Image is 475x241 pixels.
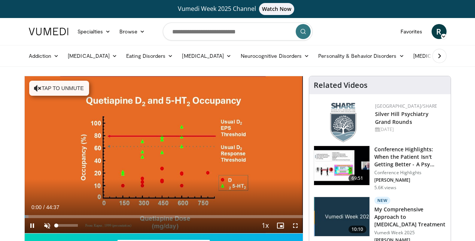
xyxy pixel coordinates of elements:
a: Eating Disorders [122,48,177,63]
button: Fullscreen [288,218,303,233]
a: Specialties [73,24,115,39]
button: Tap to unmute [29,81,89,96]
p: Conference Highlights [374,170,446,176]
button: Pause [25,218,40,233]
input: Search topics, interventions [163,23,313,41]
button: Unmute [40,218,55,233]
span: Watch Now [259,3,295,15]
img: ae1082c4-cc90-4cd6-aa10-009092bfa42a.jpg.150x105_q85_crop-smart_upscale.jpg [314,197,369,236]
button: Enable picture-in-picture mode [273,218,288,233]
p: New [374,197,391,204]
img: f8aaeb6d-318f-4fcf-bd1d-54ce21f29e87.png.150x105_q85_autocrop_double_scale_upscale_version-0.2.png [330,103,356,142]
span: / [43,204,45,210]
span: 69:51 [348,175,366,182]
p: Vumedi Week 2025 [374,230,446,236]
div: Progress Bar [25,215,303,218]
a: Personality & Behavior Disorders [314,48,408,63]
a: [GEOGRAPHIC_DATA]/SHARE [375,103,438,109]
span: 0:00 [31,204,42,210]
a: Neurocognitive Disorders [236,48,314,63]
img: 4362ec9e-0993-4580-bfd4-8e18d57e1d49.150x105_q85_crop-smart_upscale.jpg [314,146,369,185]
a: R [432,24,447,39]
img: VuMedi Logo [29,28,68,35]
span: 10:10 [348,226,366,233]
a: [MEDICAL_DATA] [177,48,236,63]
a: Silver Hill Psychiatry Grand Rounds [375,110,429,125]
p: [PERSON_NAME] [374,177,446,183]
p: 5.6K views [374,185,396,191]
a: Favorites [396,24,427,39]
h3: My Comprehensive Approach to [MEDICAL_DATA] Treatment [374,206,446,228]
h3: Conference Highlights: When the Patient Isn't Getting Better - A Psy… [374,146,446,168]
a: Browse [115,24,149,39]
a: Vumedi Week 2025 ChannelWatch Now [30,3,445,15]
video-js: Video Player [25,76,303,233]
div: Volume Level [57,224,78,227]
a: 69:51 Conference Highlights: When the Patient Isn't Getting Better - A Psy… Conference Highlights... [314,146,446,191]
div: [DATE] [375,126,445,133]
button: Playback Rate [258,218,273,233]
a: [MEDICAL_DATA] [63,48,122,63]
a: Addiction [24,48,64,63]
h4: Related Videos [314,81,368,90]
span: 44:37 [46,204,59,210]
